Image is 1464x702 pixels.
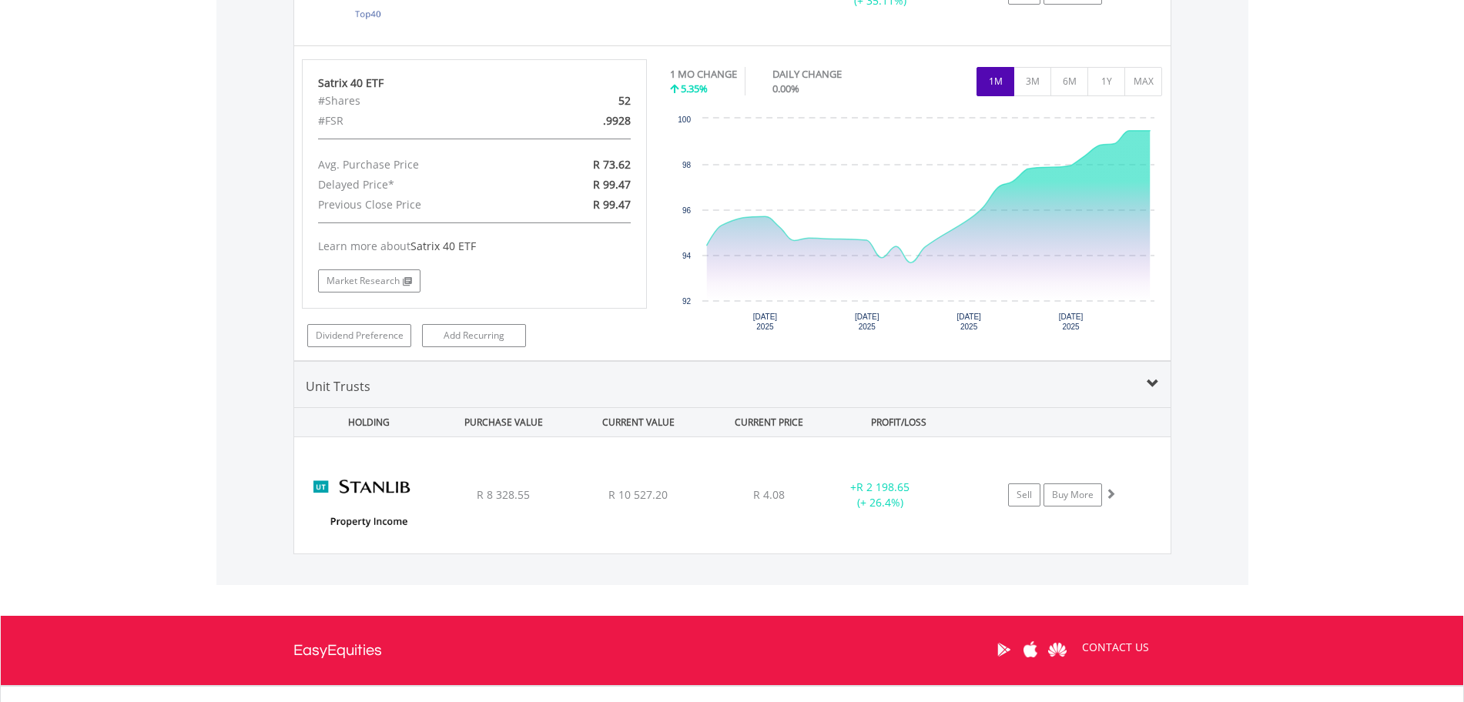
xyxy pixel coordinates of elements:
span: R 4.08 [753,487,785,502]
div: HOLDING [295,408,435,436]
a: Market Research [318,269,420,292]
button: 1M [977,67,1014,96]
svg: Interactive chart [670,111,1162,342]
div: Avg. Purchase Price [307,155,531,175]
a: Huawei [1044,626,1071,674]
text: 94 [682,252,692,260]
text: [DATE] 2025 [956,313,981,331]
div: PURCHASE VALUE [438,408,570,436]
span: R 8 328.55 [477,487,530,502]
span: 0.00% [772,82,799,95]
div: 1 MO CHANGE [670,67,737,82]
a: Apple [1017,626,1044,674]
span: R 2 198.65 [856,480,910,494]
div: Delayed Price* [307,175,531,195]
div: 52 [530,91,642,111]
text: 100 [678,115,691,124]
button: 6M [1050,67,1088,96]
a: Buy More [1044,483,1102,506]
text: [DATE] 2025 [752,313,777,331]
span: R 99.47 [593,177,631,192]
div: .9928 [530,111,642,131]
div: Chart. Highcharts interactive chart. [670,111,1163,342]
button: 1Y [1087,67,1125,96]
button: 3M [1013,67,1051,96]
a: Google Play [990,626,1017,674]
div: #FSR [307,111,531,131]
a: Add Recurring [422,324,526,347]
div: PROFIT/LOSS [833,408,965,436]
span: R 73.62 [593,157,631,172]
text: 98 [682,161,692,169]
span: R 99.47 [593,197,631,212]
div: + (+ 26.4%) [822,480,939,510]
span: 5.35% [681,82,708,95]
a: CONTACT US [1071,626,1160,669]
div: Previous Close Price [307,195,531,215]
span: R 10 527.20 [608,487,668,502]
span: Unit Trusts [306,378,370,395]
div: Learn more about [318,239,631,254]
text: [DATE] 2025 [855,313,879,331]
div: CURRENT VALUE [573,408,705,436]
div: Satrix 40 ETF [318,75,631,91]
span: Satrix 40 ETF [410,239,476,253]
div: #Shares [307,91,531,111]
a: Dividend Preference [307,324,411,347]
text: [DATE] 2025 [1059,313,1084,331]
text: 96 [682,206,692,215]
button: MAX [1124,67,1162,96]
div: DAILY CHANGE [772,67,896,82]
div: CURRENT PRICE [707,408,829,436]
a: EasyEquities [293,616,382,685]
img: UT.ZA.SPIFC3.png [302,456,434,549]
a: Sell [1008,483,1040,506]
text: 92 [682,297,692,306]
